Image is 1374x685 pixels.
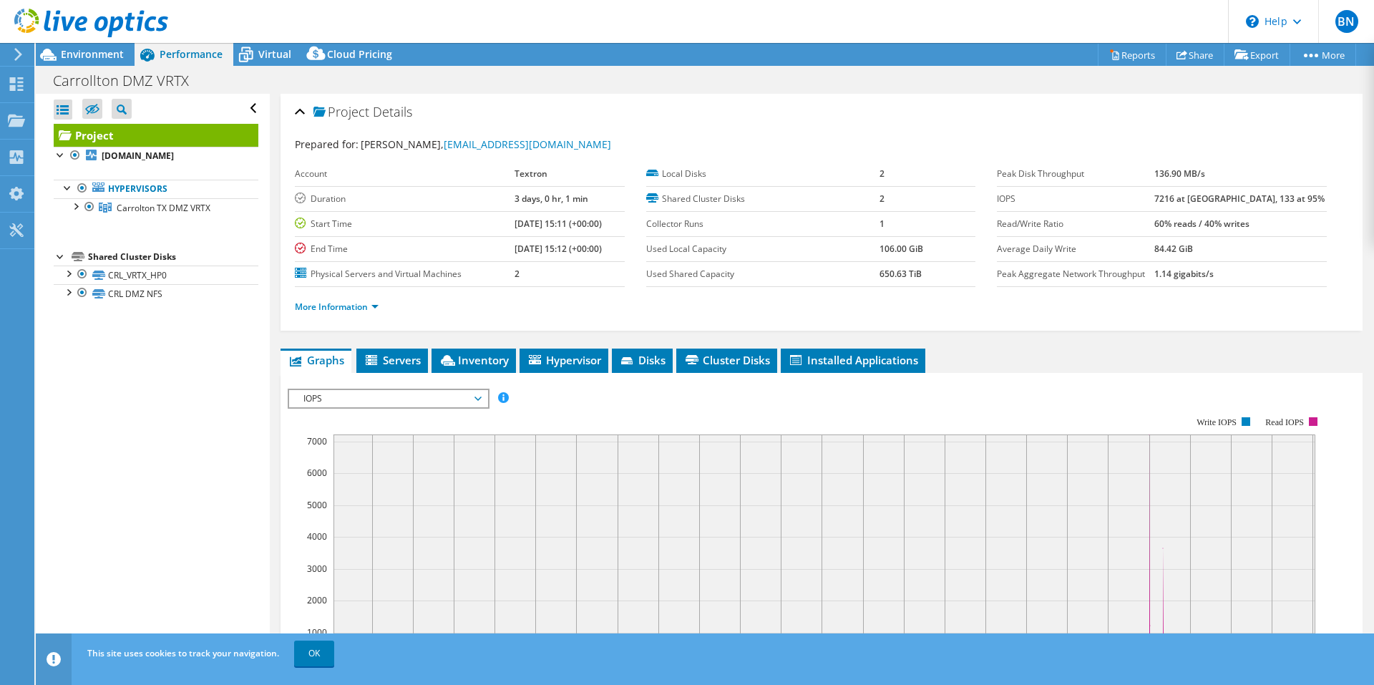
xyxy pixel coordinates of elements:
[258,47,291,61] span: Virtual
[997,192,1154,206] label: IOPS
[373,103,412,120] span: Details
[880,268,922,280] b: 650.63 TiB
[295,242,515,256] label: End Time
[444,137,611,151] a: [EMAIL_ADDRESS][DOMAIN_NAME]
[327,47,392,61] span: Cloud Pricing
[1154,167,1205,180] b: 136.90 MB/s
[997,217,1154,231] label: Read/Write Ratio
[295,217,515,231] label: Start Time
[295,167,515,181] label: Account
[307,530,327,543] text: 4000
[54,198,258,217] a: Carrolton TX DMZ VRTX
[160,47,223,61] span: Performance
[527,353,601,367] span: Hypervisor
[880,167,885,180] b: 2
[439,353,509,367] span: Inventory
[1266,417,1305,427] text: Read IOPS
[54,147,258,165] a: [DOMAIN_NAME]
[1154,268,1214,280] b: 1.14 gigabits/s
[1335,10,1358,33] span: BN
[295,137,359,151] label: Prepared for:
[295,267,515,281] label: Physical Servers and Virtual Machines
[1154,243,1193,255] b: 84.42 GiB
[515,268,520,280] b: 2
[288,353,344,367] span: Graphs
[515,218,602,230] b: [DATE] 15:11 (+00:00)
[307,435,327,447] text: 7000
[307,594,327,606] text: 2000
[117,202,210,214] span: Carrolton TX DMZ VRTX
[61,47,124,61] span: Environment
[997,267,1154,281] label: Peak Aggregate Network Throughput
[54,266,258,284] a: CRL_VRTX_HP0
[364,353,421,367] span: Servers
[997,242,1154,256] label: Average Daily Write
[619,353,666,367] span: Disks
[361,137,611,151] span: [PERSON_NAME],
[880,243,923,255] b: 106.00 GiB
[295,192,515,206] label: Duration
[788,353,918,367] span: Installed Applications
[54,180,258,198] a: Hypervisors
[1154,218,1249,230] b: 60% reads / 40% writes
[515,167,547,180] b: Textron
[313,105,369,120] span: Project
[307,499,327,511] text: 5000
[1166,44,1224,66] a: Share
[102,150,174,162] b: [DOMAIN_NAME]
[997,167,1154,181] label: Peak Disk Throughput
[87,647,279,659] span: This site uses cookies to track your navigation.
[1098,44,1166,66] a: Reports
[307,467,327,479] text: 6000
[1224,44,1290,66] a: Export
[515,243,602,255] b: [DATE] 15:12 (+00:00)
[296,390,480,407] span: IOPS
[646,167,880,181] label: Local Disks
[54,284,258,303] a: CRL DMZ NFS
[1246,15,1259,28] svg: \n
[880,218,885,230] b: 1
[88,248,258,266] div: Shared Cluster Disks
[295,301,379,313] a: More Information
[646,192,880,206] label: Shared Cluster Disks
[646,242,880,256] label: Used Local Capacity
[54,124,258,147] a: Project
[646,217,880,231] label: Collector Runs
[1197,417,1237,427] text: Write IOPS
[646,267,880,281] label: Used Shared Capacity
[307,563,327,575] text: 3000
[47,73,211,89] h1: Carrollton DMZ VRTX
[515,193,588,205] b: 3 days, 0 hr, 1 min
[683,353,770,367] span: Cluster Disks
[1154,193,1325,205] b: 7216 at [GEOGRAPHIC_DATA], 133 at 95%
[1290,44,1356,66] a: More
[880,193,885,205] b: 2
[294,641,334,666] a: OK
[307,626,327,638] text: 1000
